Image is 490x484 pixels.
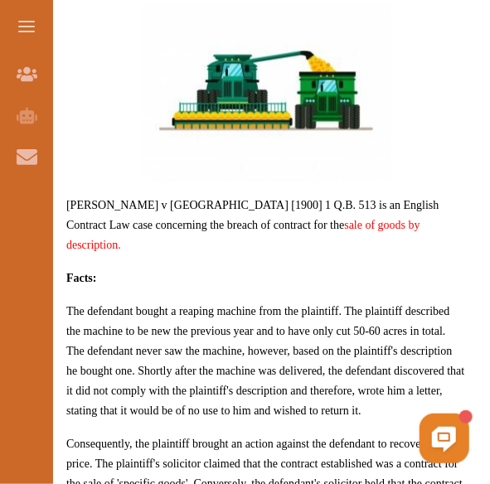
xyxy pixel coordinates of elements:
img: reaping--300x214.jpg [142,5,391,182]
span: The defendant bought a reaping machine from the plaintiff. The plaintiff described the machine to... [66,306,465,418]
iframe: HelpCrunch [92,409,473,467]
span: Facts: [66,273,97,285]
span: [PERSON_NAME] v [GEOGRAPHIC_DATA] [1900] 1 Q.B. 513 is an English Contract Law case concerning th... [66,200,439,252]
